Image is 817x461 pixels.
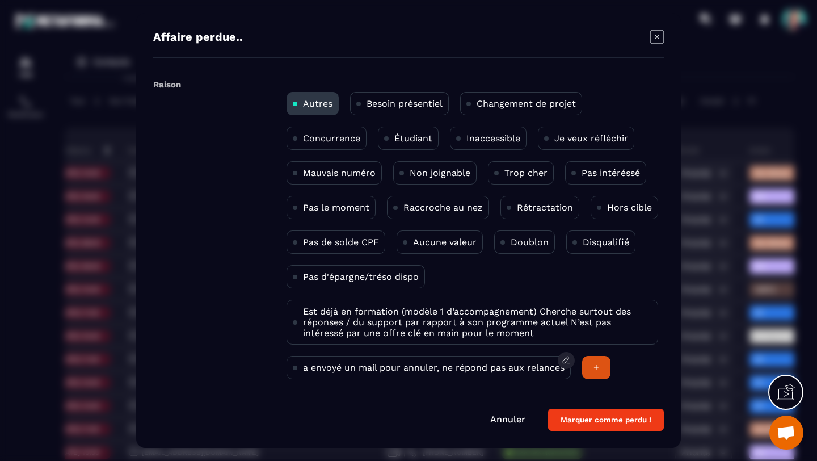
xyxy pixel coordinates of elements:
button: Marquer comme perdu ! [548,409,664,431]
p: Étudiant [394,133,432,144]
p: Hors cible [607,202,652,213]
p: Mauvais numéro [303,167,376,178]
p: Pas intéréssé [582,167,640,178]
p: Autres [303,98,332,109]
div: + [582,356,610,379]
p: Concurrence [303,133,360,144]
p: Changement de projet [477,98,576,109]
p: Inaccessible [466,133,520,144]
p: Pas de solde CPF [303,237,379,248]
p: Est déjà en formation (modèle 1 d’accompagnement) Cherche surtout des réponses / du support par r... [303,306,652,338]
p: Pas le moment [303,202,369,213]
p: Non joignable [410,167,470,178]
h4: Affaire perdue.. [153,30,243,46]
p: Je veux réfléchir [554,133,628,144]
p: Trop cher [504,167,548,178]
p: a envoyé un mail pour annuler, ne répond pas aux relances [303,362,565,373]
p: Raccroche au nez [403,202,483,213]
p: Pas d'épargne/tréso dispo [303,271,419,282]
a: Annuler [490,414,525,425]
p: Besoin présentiel [367,98,443,109]
p: Doublon [511,237,549,248]
div: Ouvrir le chat [769,416,803,450]
p: Rétractation [517,202,573,213]
label: Raison [153,79,181,90]
p: Aucune valeur [413,237,477,248]
p: Disqualifié [583,237,629,248]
